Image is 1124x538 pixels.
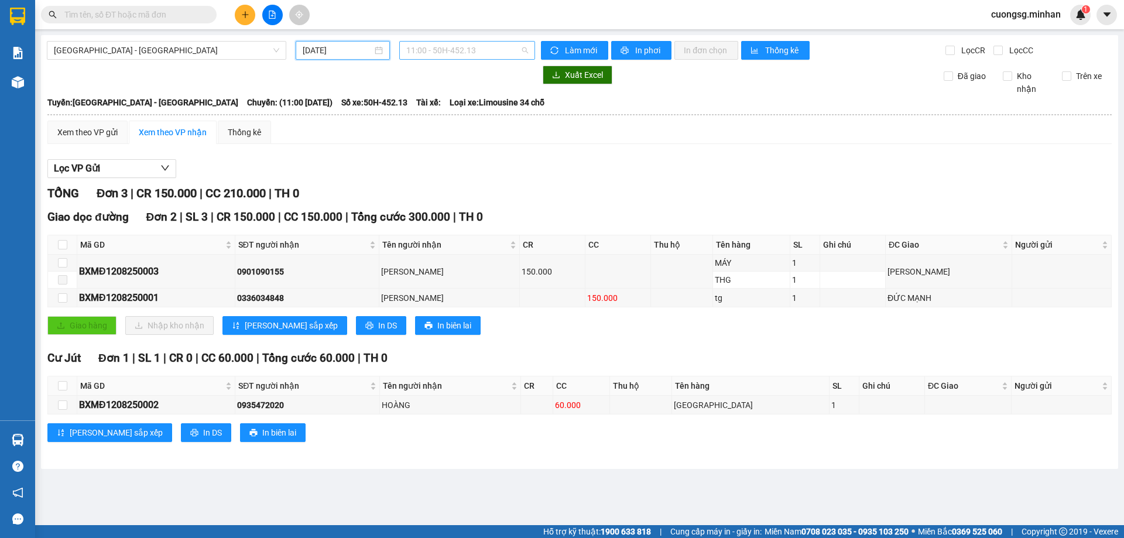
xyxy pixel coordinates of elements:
span: printer [249,429,258,438]
span: Đơn 1 [98,351,129,365]
button: downloadNhập kho nhận [125,316,214,335]
strong: 0369 525 060 [952,527,1002,536]
span: | [278,210,281,224]
span: Cư Jút [47,351,81,365]
b: Tuyến: [GEOGRAPHIC_DATA] - [GEOGRAPHIC_DATA] [47,98,238,107]
span: cuongsg.minhan [982,7,1070,22]
span: | [180,210,183,224]
div: Thống kê [228,126,261,139]
span: Mã GD [80,379,223,392]
th: Tên hàng [713,235,790,255]
td: 0901090155 [235,255,379,289]
span: Người gửi [1015,379,1099,392]
td: BXMĐ1208250003 [77,255,235,289]
span: file-add [268,11,276,19]
td: BXMĐ1208250001 [77,289,235,307]
span: sync [550,46,560,56]
span: | [131,186,133,200]
button: printerIn DS [181,423,231,442]
td: HOÀNG [380,396,521,414]
span: TỔNG [47,186,79,200]
th: SL [790,235,820,255]
span: plus [241,11,249,19]
button: downloadXuất Excel [543,66,612,84]
span: | [163,351,166,365]
span: caret-down [1102,9,1112,20]
img: solution-icon [12,47,24,59]
span: CC 210.000 [205,186,266,200]
span: | [345,210,348,224]
span: ⚪️ [911,529,915,534]
div: BXMĐ1208250003 [79,264,233,279]
span: Cung cấp máy in - giấy in: [670,525,762,538]
div: THG [715,273,788,286]
th: Thu hộ [610,376,672,396]
button: sort-ascending[PERSON_NAME] sắp xếp [222,316,347,335]
button: plus [235,5,255,25]
span: message [12,513,23,525]
div: 150.000 [522,265,583,278]
span: printer [365,321,373,331]
span: Sài Gòn - Đắk Nông [54,42,279,59]
span: ĐC Giao [928,379,999,392]
div: 1 [831,399,857,412]
div: tg [715,292,788,304]
div: 0901090155 [237,265,377,278]
span: | [453,210,456,224]
button: In đơn chọn [674,41,738,60]
td: 0935472020 [235,396,380,414]
span: Miền Bắc [918,525,1002,538]
div: BXMĐ1208250001 [79,290,233,305]
span: Mã GD [80,238,223,251]
div: 0336034848 [237,292,377,304]
button: uploadGiao hàng [47,316,116,335]
button: printerIn phơi [611,41,671,60]
span: notification [12,487,23,498]
button: printerIn biên lai [415,316,481,335]
div: Xem theo VP gửi [57,126,118,139]
div: 60.000 [555,399,608,412]
div: 1 [792,273,818,286]
th: Ghi chú [859,376,925,396]
td: 0336034848 [235,289,379,307]
span: Trên xe [1071,70,1106,83]
div: BXMĐ1208250002 [79,397,233,412]
th: CR [521,376,553,396]
button: printerIn DS [356,316,406,335]
span: SL 1 [138,351,160,365]
span: aim [295,11,303,19]
button: bar-chartThống kê [741,41,810,60]
span: In phơi [635,44,662,57]
div: HOÀNG [382,399,519,412]
strong: 0708 023 035 - 0935 103 250 [801,527,909,536]
span: In DS [203,426,222,439]
div: ĐỨC MẠNH [887,292,1010,304]
button: caret-down [1096,5,1117,25]
button: Lọc VP Gửi [47,159,176,178]
th: Thu hộ [651,235,713,255]
span: printer [621,46,630,56]
span: | [358,351,361,365]
span: | [660,525,662,538]
span: question-circle [12,461,23,472]
span: search [49,11,57,19]
span: Tên người nhận [382,238,508,251]
div: Xem theo VP nhận [139,126,207,139]
th: CC [553,376,610,396]
span: TH 0 [364,351,388,365]
span: sort-ascending [232,321,240,331]
th: SL [830,376,859,396]
sup: 1 [1082,5,1090,13]
span: Xuất Excel [565,68,603,81]
span: sort-ascending [57,429,65,438]
img: logo-vxr [10,8,25,25]
span: Lọc CC [1005,44,1035,57]
span: Lọc VP Gửi [54,161,100,176]
span: | [256,351,259,365]
th: Tên hàng [672,376,830,396]
span: Lọc CR [957,44,987,57]
span: Loại xe: Limousine 34 chỗ [450,96,544,109]
span: Miền Nam [765,525,909,538]
span: TH 0 [459,210,483,224]
span: TH 0 [275,186,299,200]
